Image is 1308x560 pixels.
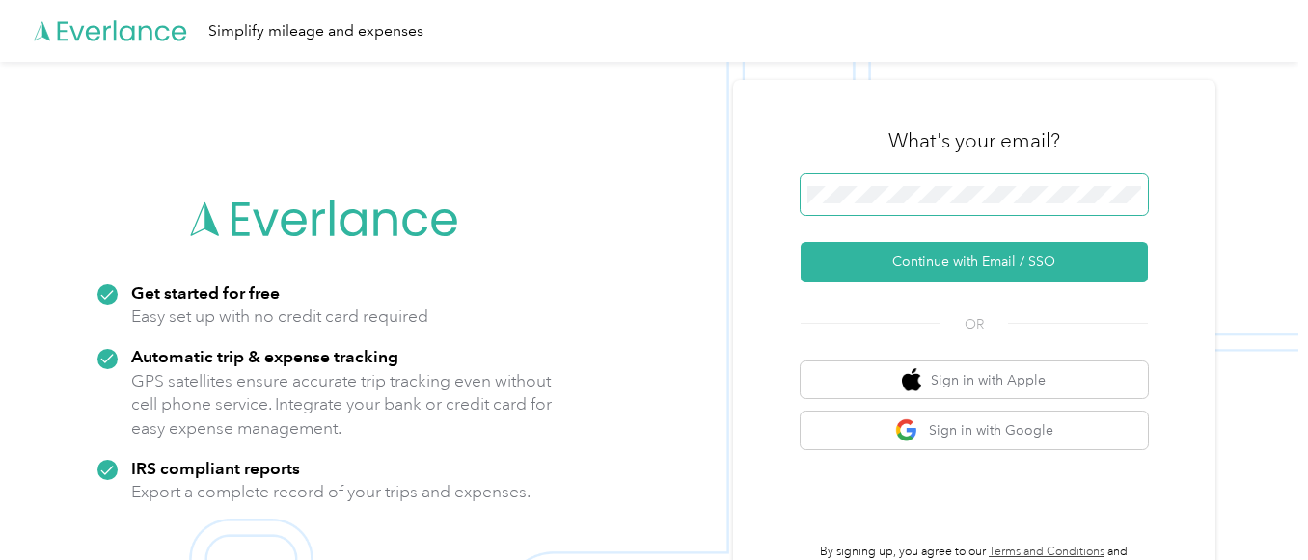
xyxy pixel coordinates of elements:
span: OR [940,314,1008,334]
p: Export a complete record of your trips and expenses. [131,480,531,504]
button: Continue with Email / SSO [801,242,1148,282]
strong: Get started for free [131,282,280,303]
img: google logo [895,418,919,442]
img: apple logo [902,368,921,392]
h3: What's your email? [888,127,1060,154]
strong: IRS compliant reports [131,458,300,478]
button: apple logoSign in with Apple [801,361,1148,399]
a: Terms and Conditions [989,545,1104,559]
p: Easy set up with no credit card required [131,305,428,329]
div: Simplify mileage and expenses [208,19,423,43]
strong: Automatic trip & expense tracking [131,346,398,366]
p: GPS satellites ensure accurate trip tracking even without cell phone service. Integrate your bank... [131,369,553,440]
button: google logoSign in with Google [801,412,1148,449]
